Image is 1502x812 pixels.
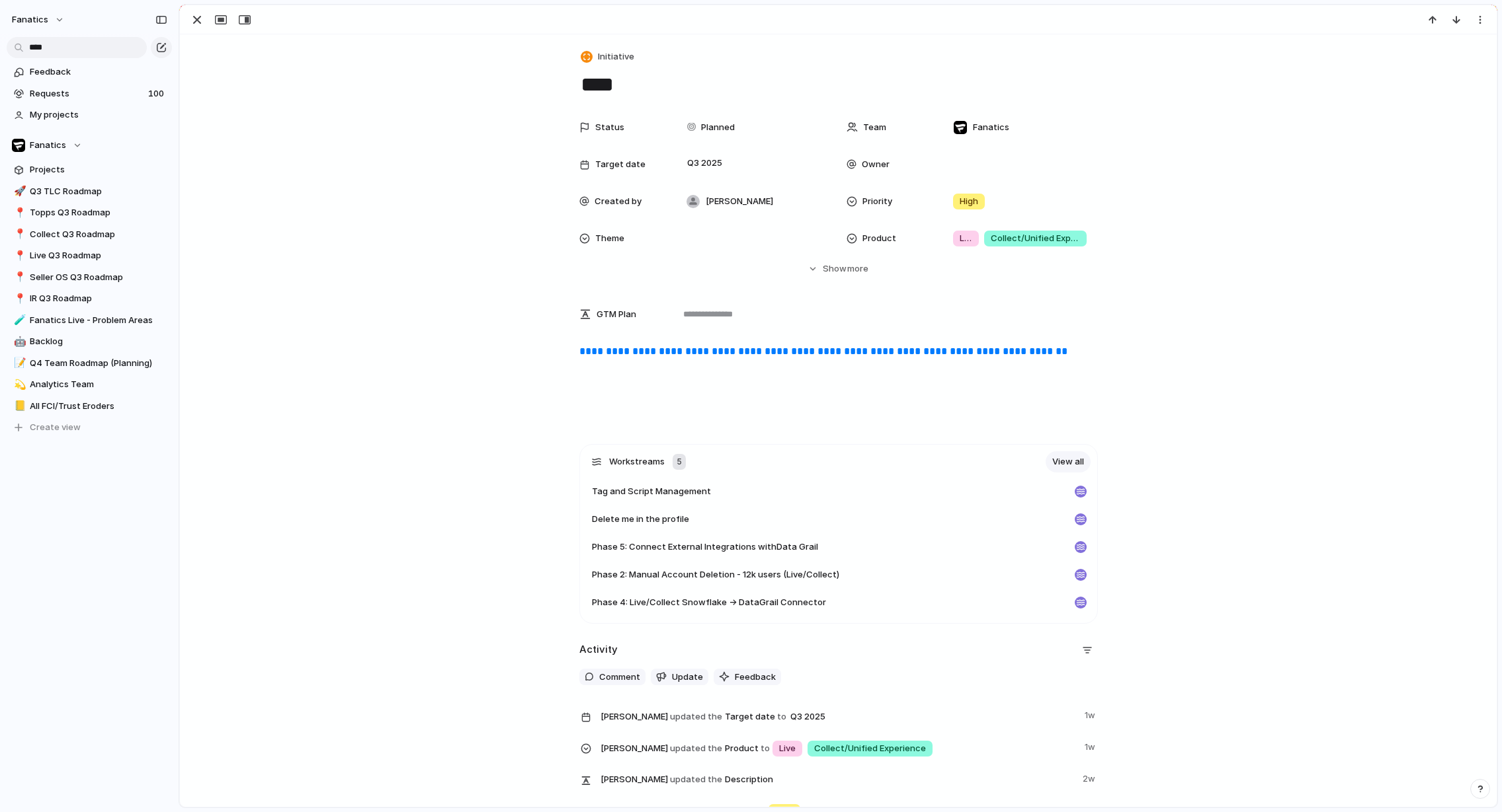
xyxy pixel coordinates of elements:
button: Showmore [579,257,1098,281]
span: Topps Q3 Roadmap [30,206,167,219]
a: Projects [7,160,172,180]
button: 📒 [12,400,25,413]
a: Feedback [7,62,172,82]
button: 📝 [12,357,25,370]
span: Initiative [598,50,634,63]
button: 📍 [12,228,25,241]
span: Product [862,232,896,245]
span: Seller OS Q3 Roadmap [30,271,167,284]
span: 1w [1085,706,1098,722]
span: 1w [1085,738,1098,754]
button: 📍 [12,271,25,284]
div: 🧪Fanatics Live - Problem Areas [7,311,172,330]
div: 🧪 [14,313,23,328]
span: more [847,262,868,276]
span: to [777,710,786,723]
span: updated the [670,742,722,755]
span: Collect/Unified Experience [814,742,926,755]
a: View all [1046,451,1091,472]
span: Create view [30,421,81,434]
span: Status [595,121,624,134]
span: to [761,742,770,755]
span: Q4 Team Roadmap (Planning) [30,357,167,370]
span: Product [601,738,1077,758]
span: Created by [595,195,642,208]
div: 📍 [14,227,23,242]
button: Comment [579,669,646,686]
span: [PERSON_NAME] [601,710,668,723]
button: 📍 [12,206,25,219]
button: 🧪 [12,314,25,327]
span: updated the [670,710,722,723]
span: Tag and Script Management [592,485,711,498]
a: Requests100 [7,84,172,104]
a: 📍Collect Q3 Roadmap [7,225,172,244]
span: Theme [595,232,624,245]
span: Backlog [30,335,167,348]
span: Projects [30,163,167,176]
a: 📍Topps Q3 Roadmap [7,203,172,223]
a: 📒All FCI/Trust Eroders [7,396,172,416]
div: 📍 [14,248,23,264]
a: 💫Analytics Team [7,375,172,394]
span: Delete me in the profile [592,513,689,526]
span: Update [672,671,703,684]
button: 📍 [12,249,25,262]
span: Comment [599,671,640,684]
span: Fanatics Live - Problem Areas [30,314,167,327]
div: 📒 [14,398,23,414]
span: [PERSON_NAME] [706,195,773,208]
span: Feedback [30,65,167,79]
span: Phase 2: Manual Account Deletion - 12k users (Live/Collect) [592,568,839,581]
div: 📝 [14,355,23,371]
a: 📝Q4 Team Roadmap (Planning) [7,353,172,373]
span: Workstreams [609,455,665,468]
button: Fanatics [7,135,172,155]
span: Target date [601,706,1077,726]
div: 5 [673,454,686,470]
span: Q3 2025 [684,155,726,171]
a: 🚀Q3 TLC Roadmap [7,182,172,202]
button: fanatics [6,9,71,30]
a: 📍IR Q3 Roadmap [7,289,172,309]
div: 🤖 [14,334,23,350]
span: Live [960,232,973,245]
span: High [960,195,978,208]
span: Fanatics [973,121,1009,134]
span: Target date [595,158,646,171]
div: 🚀 [14,184,23,199]
button: Create view [7,418,172,437]
span: Requests [30,87,144,100]
span: Description [601,770,1075,788]
span: Team [863,121,886,134]
div: 📍 [14,291,23,307]
span: [PERSON_NAME] [601,773,668,786]
span: Phase 4: Live/Collect Snowflake → DataGrail Connector [592,596,826,609]
button: 🚀 [12,185,25,198]
a: 📍Seller OS Q3 Roadmap [7,268,172,287]
a: 🤖Backlog [7,332,172,351]
button: 🤖 [12,335,25,348]
div: 📍 [14,205,23,221]
span: My projects [30,108,167,122]
span: Q3 2025 [787,709,829,725]
a: 📍Live Q3 Roadmap [7,246,172,266]
span: Phase 5: Connect External Integrations withData Grail [592,540,818,554]
div: 💫 [14,377,23,392]
span: Analytics Team [30,378,167,391]
span: 2w [1083,770,1098,786]
span: Feedback [735,671,776,684]
a: My projects [7,105,172,125]
span: Priority [862,195,892,208]
span: Planned [701,121,735,134]
button: Update [651,669,708,686]
span: Collect/Unified Experience [991,232,1079,245]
